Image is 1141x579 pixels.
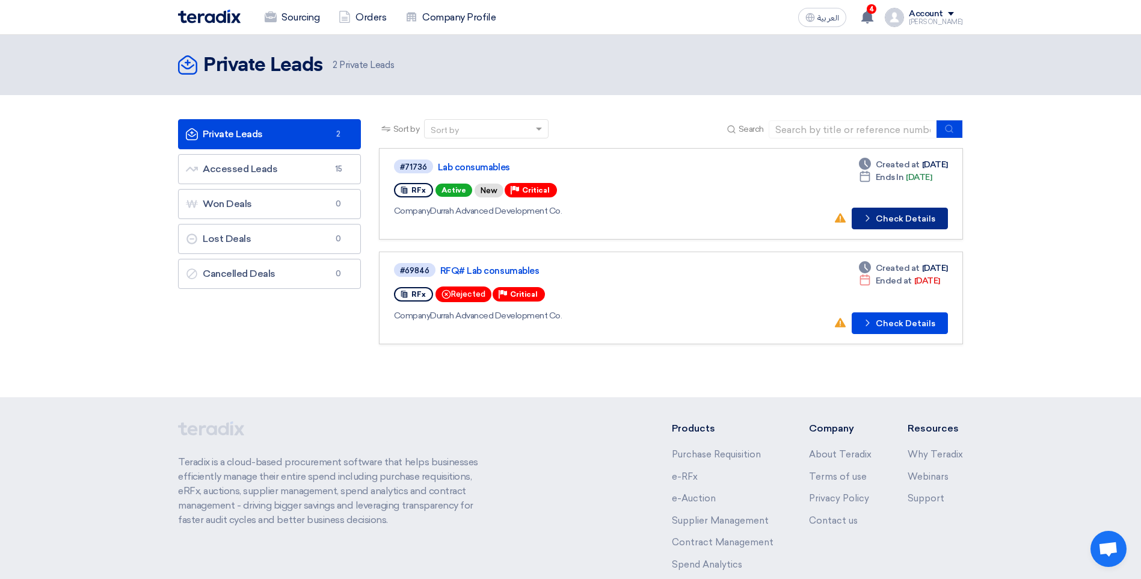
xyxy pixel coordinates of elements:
span: RFx [411,186,426,194]
span: Created at [876,262,920,274]
div: #71736 [400,163,427,171]
h2: Private Leads [203,54,323,78]
span: Company [394,311,431,321]
div: [DATE] [859,262,948,274]
a: Supplier Management [672,515,769,526]
span: Critical [510,290,538,299]
img: Teradix logo [178,10,241,23]
a: Contract Management [672,537,773,548]
span: 0 [331,198,346,210]
span: Created at [876,158,920,171]
a: Lost Deals0 [178,224,361,254]
a: Webinars [908,471,949,482]
a: Purchase Requisition [672,449,761,460]
a: Why Teradix [908,449,963,460]
span: 2 [333,60,337,70]
span: العربية [817,14,839,22]
a: Support [908,493,944,504]
a: Won Deals0 [178,189,361,219]
a: Spend Analytics [672,559,742,570]
div: New [475,184,503,197]
div: Durrah Advanced Development Co. [394,309,743,322]
span: 15 [331,163,346,175]
span: Ended at [876,274,912,287]
span: RFx [411,290,426,299]
a: e-RFx [672,471,698,482]
div: [DATE] [859,171,932,184]
div: Open chat [1090,531,1127,567]
span: Critical [522,186,550,194]
button: Check Details [852,312,948,334]
li: Products [672,421,773,436]
a: Sourcing [255,4,329,31]
img: profile_test.png [885,8,904,27]
div: [PERSON_NAME] [909,19,963,25]
a: Accessed Leads15 [178,154,361,184]
span: Search [739,123,764,135]
a: Terms of use [809,471,867,482]
div: Rejected [435,286,491,302]
span: 0 [331,268,346,280]
a: Cancelled Deals0 [178,259,361,289]
input: Search by title or reference number [769,120,937,138]
div: [DATE] [859,274,940,287]
span: Company [394,206,431,216]
span: Private Leads [333,58,394,72]
div: Durrah Advanced Development Co. [394,205,741,217]
div: Sort by [431,124,459,137]
p: Teradix is a cloud-based procurement software that helps businesses efficiently manage their enti... [178,455,492,527]
a: Orders [329,4,396,31]
a: RFQ# Lab consumables [440,265,741,276]
a: Contact us [809,515,858,526]
button: Check Details [852,208,948,229]
a: e-Auction [672,493,716,504]
li: Company [809,421,872,436]
span: 4 [867,4,876,14]
div: #69846 [400,267,429,274]
span: 0 [331,233,346,245]
button: العربية [798,8,846,27]
span: Sort by [393,123,420,135]
a: Company Profile [396,4,505,31]
a: About Teradix [809,449,872,460]
div: [DATE] [859,158,948,171]
a: Lab consumables [438,162,739,173]
span: Ends In [876,171,904,184]
div: Account [909,9,943,19]
span: Active [435,184,472,197]
a: Private Leads2 [178,119,361,149]
li: Resources [908,421,963,436]
span: 2 [331,128,346,140]
a: Privacy Policy [809,493,869,504]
